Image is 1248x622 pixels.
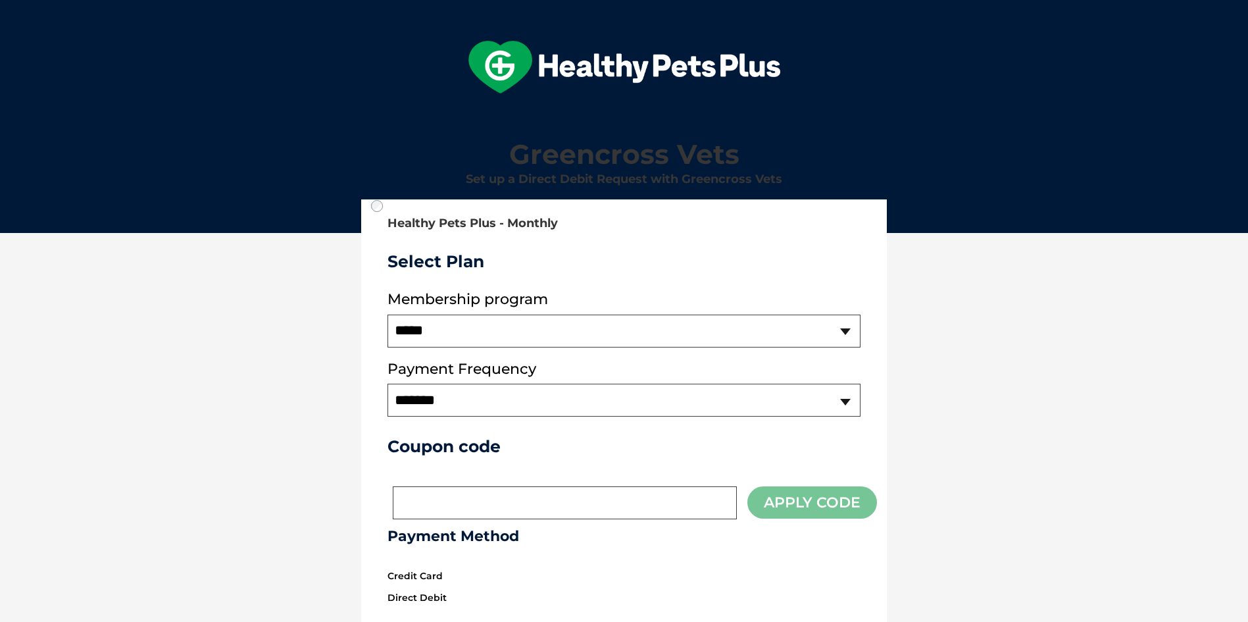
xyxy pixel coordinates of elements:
[387,528,861,545] h3: Payment Method
[371,200,383,212] input: Direct Debit
[387,291,861,308] label: Membership program
[747,486,877,519] button: Apply Code
[366,173,882,186] h2: Set up a Direct Debit Request with Greencross Vets
[387,436,861,456] h3: Coupon code
[387,251,861,271] h3: Select Plan
[387,361,536,378] label: Payment Frequency
[387,567,443,584] label: Credit Card
[387,589,447,606] label: Direct Debit
[387,217,861,230] h2: Healthy Pets Plus - Monthly
[366,140,882,169] h1: Greencross Vets
[468,41,780,93] img: hpp-logo-landscape-green-white.png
